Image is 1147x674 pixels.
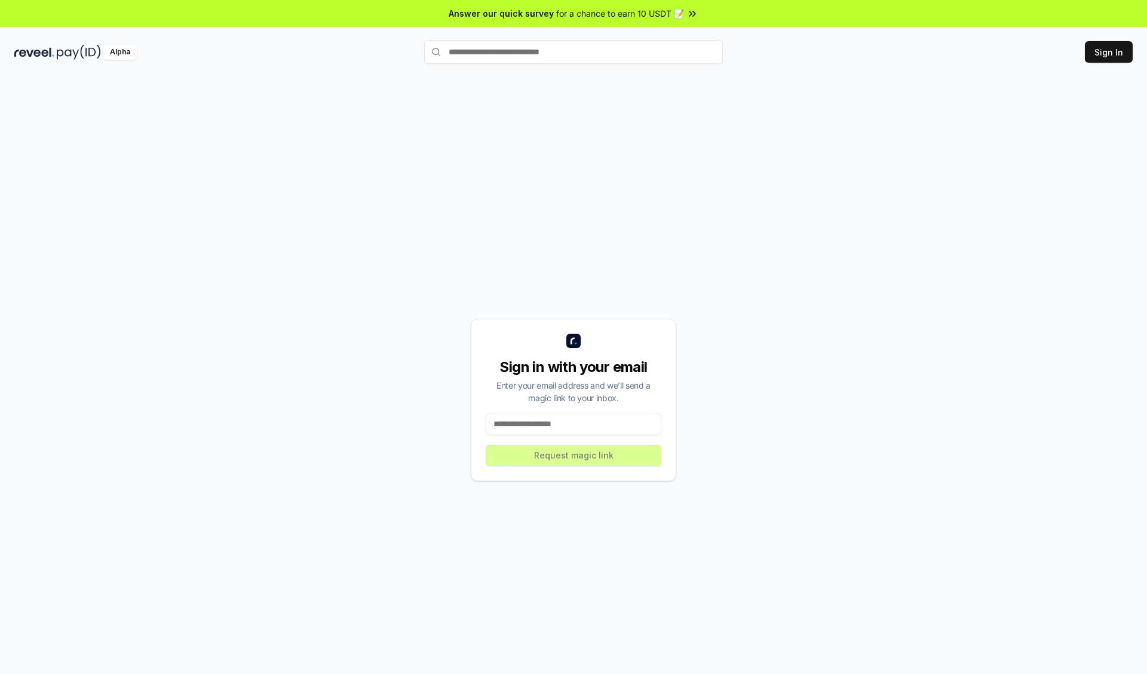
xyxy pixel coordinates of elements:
span: Answer our quick survey [449,7,554,20]
img: logo_small [566,334,581,348]
img: pay_id [57,45,101,60]
div: Sign in with your email [486,358,661,377]
div: Enter your email address and we’ll send a magic link to your inbox. [486,379,661,404]
img: reveel_dark [14,45,54,60]
button: Sign In [1085,41,1133,63]
div: Alpha [103,45,137,60]
span: for a chance to earn 10 USDT 📝 [556,7,684,20]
